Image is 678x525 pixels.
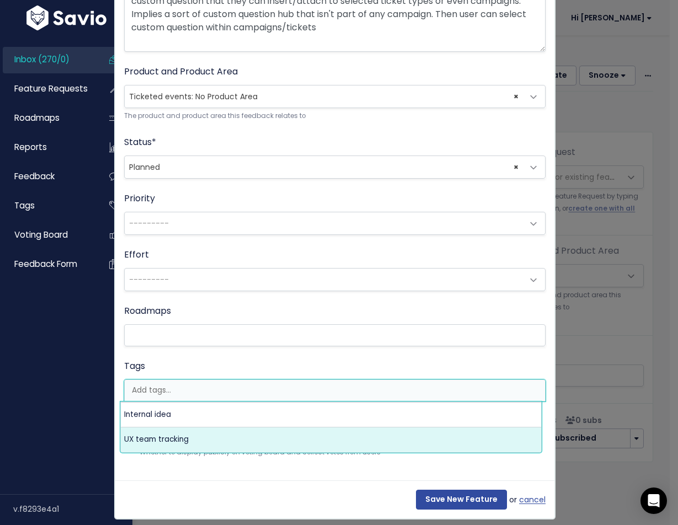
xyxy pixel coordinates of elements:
[127,384,548,396] input: Add tags...
[124,304,171,318] label: Roadmaps
[124,409,171,420] span: Internal idea
[125,156,523,178] span: Planned
[124,136,156,149] label: Status
[519,493,546,507] a: cancel
[416,490,507,510] input: Save New Feature
[124,434,189,444] span: UX team tracking
[129,218,169,229] span: ---------
[125,85,523,108] span: Ticketed events: No Product Area
[514,156,519,178] span: ×
[124,110,546,122] small: The product and product area this feedback relates to
[124,360,145,373] label: Tags
[129,274,169,285] span: ---------
[514,85,519,108] span: ×
[124,192,155,205] label: Priority
[124,248,149,261] label: Effort
[124,65,238,78] label: Product and Product Area
[124,156,546,179] span: Planned
[115,480,554,518] div: or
